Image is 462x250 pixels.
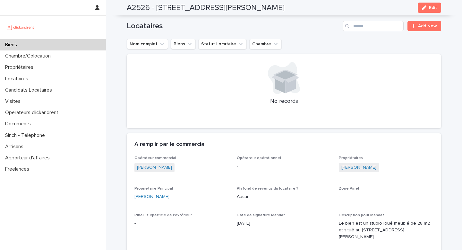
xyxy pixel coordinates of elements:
[3,42,22,48] p: Biens
[3,98,26,104] p: Visites
[5,21,36,34] img: UCB0brd3T0yccxBKYDjQ
[3,53,56,59] p: Chambre/Colocation
[429,5,437,10] span: Edit
[3,121,36,127] p: Documents
[3,64,38,70] p: Propriétaires
[3,155,55,161] p: Apporteur d'affaires
[134,141,206,148] h2: A remplir par le commercial
[237,220,331,227] p: [DATE]
[3,87,57,93] p: Candidats Locataires
[134,220,229,227] p: -
[249,39,282,49] button: Chambre
[134,193,169,200] a: [PERSON_NAME]
[341,164,376,171] a: [PERSON_NAME]
[339,156,363,160] span: Propriétaires
[343,21,404,31] input: Search
[3,144,29,150] p: Artisans
[134,156,176,160] span: Opérateur commercial
[237,156,281,160] span: Opérateur opérationnel
[3,132,50,138] p: Sinch - Téléphone
[171,39,196,49] button: Biens
[134,213,192,217] span: Pinel : surperficie de l'extérieur
[339,187,359,191] span: Zone Pinel
[339,193,433,200] p: -
[3,110,64,116] p: Operateurs clickandrent
[339,220,433,240] p: Le bien est un studio loué meublé de 28 m2 et situé au [STREET_ADDRESS][PERSON_NAME].
[237,187,298,191] span: Plafond de revenus du locataire ?
[134,98,433,105] p: No records
[237,213,285,217] span: Date de signature Mandat
[418,24,437,28] span: Add New
[127,22,340,31] h1: Locataires
[237,193,331,200] p: Aucun
[137,164,172,171] a: [PERSON_NAME]
[198,39,247,49] button: Statut Locataire
[3,76,33,82] p: Locataires
[418,3,441,13] button: Edit
[127,39,168,49] button: Nom complet
[237,163,331,170] p: -
[3,166,34,172] p: Freelances
[407,21,441,31] a: Add New
[339,213,384,217] span: Description pour Mandat
[134,187,173,191] span: Propriétaire Principal
[127,3,285,13] h2: A2526 - [STREET_ADDRESS][PERSON_NAME]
